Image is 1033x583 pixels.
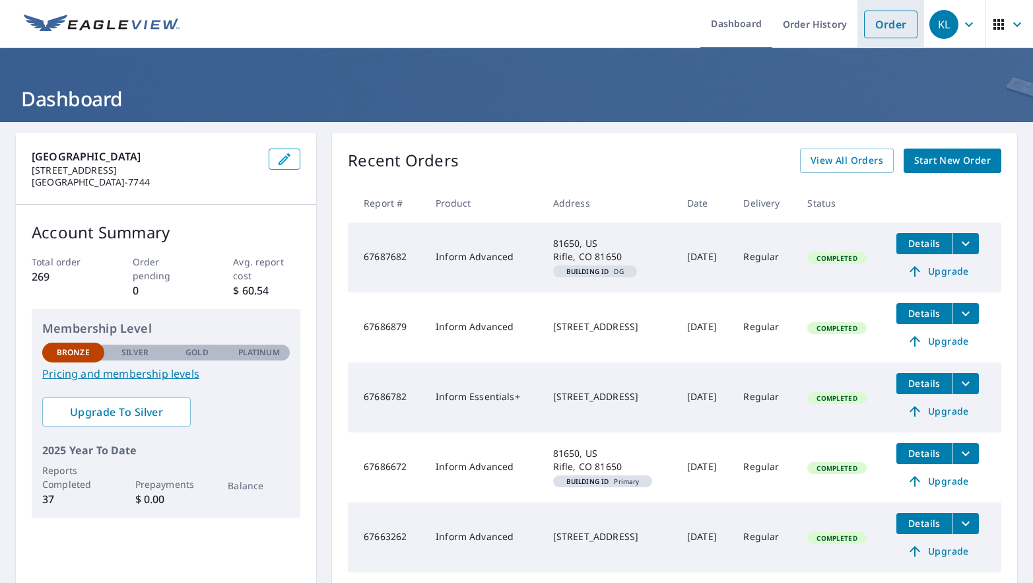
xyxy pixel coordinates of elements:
[797,184,886,223] th: Status
[904,473,971,489] span: Upgrade
[348,184,425,223] th: Report #
[896,471,979,492] a: Upgrade
[32,255,99,269] p: Total order
[16,85,1017,112] h1: Dashboard
[121,347,149,359] p: Silver
[677,184,733,223] th: Date
[809,254,865,263] span: Completed
[677,362,733,432] td: [DATE]
[42,366,290,382] a: Pricing and membership levels
[348,502,425,572] td: 67663262
[904,447,944,460] span: Details
[904,333,971,349] span: Upgrade
[904,517,944,530] span: Details
[32,164,258,176] p: [STREET_ADDRESS]
[135,491,197,507] p: $ 0.00
[896,443,952,464] button: detailsBtn-67686672
[425,432,543,502] td: Inform Advanced
[425,362,543,432] td: Inform Essentials+
[800,149,894,173] a: View All Orders
[553,390,666,403] div: [STREET_ADDRESS]
[558,268,632,275] span: DG
[233,283,300,298] p: $ 60.54
[809,394,865,403] span: Completed
[904,237,944,250] span: Details
[135,477,197,491] p: Prepayments
[425,223,543,292] td: Inform Advanced
[896,401,979,422] a: Upgrade
[896,541,979,562] a: Upgrade
[904,149,1001,173] a: Start New Order
[809,324,865,333] span: Completed
[733,223,797,292] td: Regular
[42,442,290,458] p: 2025 Year To Date
[733,362,797,432] td: Regular
[896,373,952,394] button: detailsBtn-67686782
[425,292,543,362] td: Inform Advanced
[348,432,425,502] td: 67686672
[896,513,952,534] button: detailsBtn-67663262
[677,432,733,502] td: [DATE]
[57,347,90,359] p: Bronze
[566,478,609,485] em: Building ID
[425,184,543,223] th: Product
[133,255,200,283] p: Order pending
[185,347,208,359] p: Gold
[952,233,979,254] button: filesDropdownBtn-67687682
[566,268,609,275] em: Building ID
[733,184,797,223] th: Delivery
[348,292,425,362] td: 67686879
[425,502,543,572] td: Inform Advanced
[553,320,666,333] div: [STREET_ADDRESS]
[42,397,191,427] a: Upgrade To Silver
[952,303,979,324] button: filesDropdownBtn-67686879
[32,221,300,244] p: Account Summary
[228,479,290,493] p: Balance
[133,283,200,298] p: 0
[348,223,425,292] td: 67687682
[553,237,666,263] div: 81650, US Rifle, CO 81650
[32,176,258,188] p: [GEOGRAPHIC_DATA]-7744
[543,184,677,223] th: Address
[24,15,180,34] img: EV Logo
[896,303,952,324] button: detailsBtn-67686879
[238,347,280,359] p: Platinum
[32,149,258,164] p: [GEOGRAPHIC_DATA]
[864,11,917,38] a: Order
[896,261,979,282] a: Upgrade
[733,292,797,362] td: Regular
[952,373,979,394] button: filesDropdownBtn-67686782
[32,269,99,285] p: 269
[553,530,666,543] div: [STREET_ADDRESS]
[929,10,958,39] div: KL
[53,405,180,419] span: Upgrade To Silver
[896,233,952,254] button: detailsBtn-67687682
[553,447,666,473] div: 81650, US Rifle, CO 81650
[896,331,979,352] a: Upgrade
[677,292,733,362] td: [DATE]
[677,502,733,572] td: [DATE]
[914,153,991,169] span: Start New Order
[42,320,290,337] p: Membership Level
[809,533,865,543] span: Completed
[904,307,944,320] span: Details
[733,432,797,502] td: Regular
[348,149,459,173] p: Recent Orders
[904,543,971,559] span: Upgrade
[42,463,104,491] p: Reports Completed
[558,478,648,485] span: Primary
[233,255,300,283] p: Avg. report cost
[733,502,797,572] td: Regular
[348,362,425,432] td: 67686782
[904,403,971,419] span: Upgrade
[811,153,883,169] span: View All Orders
[952,513,979,534] button: filesDropdownBtn-67663262
[904,263,971,279] span: Upgrade
[809,463,865,473] span: Completed
[677,223,733,292] td: [DATE]
[42,491,104,507] p: 37
[904,377,944,390] span: Details
[952,443,979,464] button: filesDropdownBtn-67686672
